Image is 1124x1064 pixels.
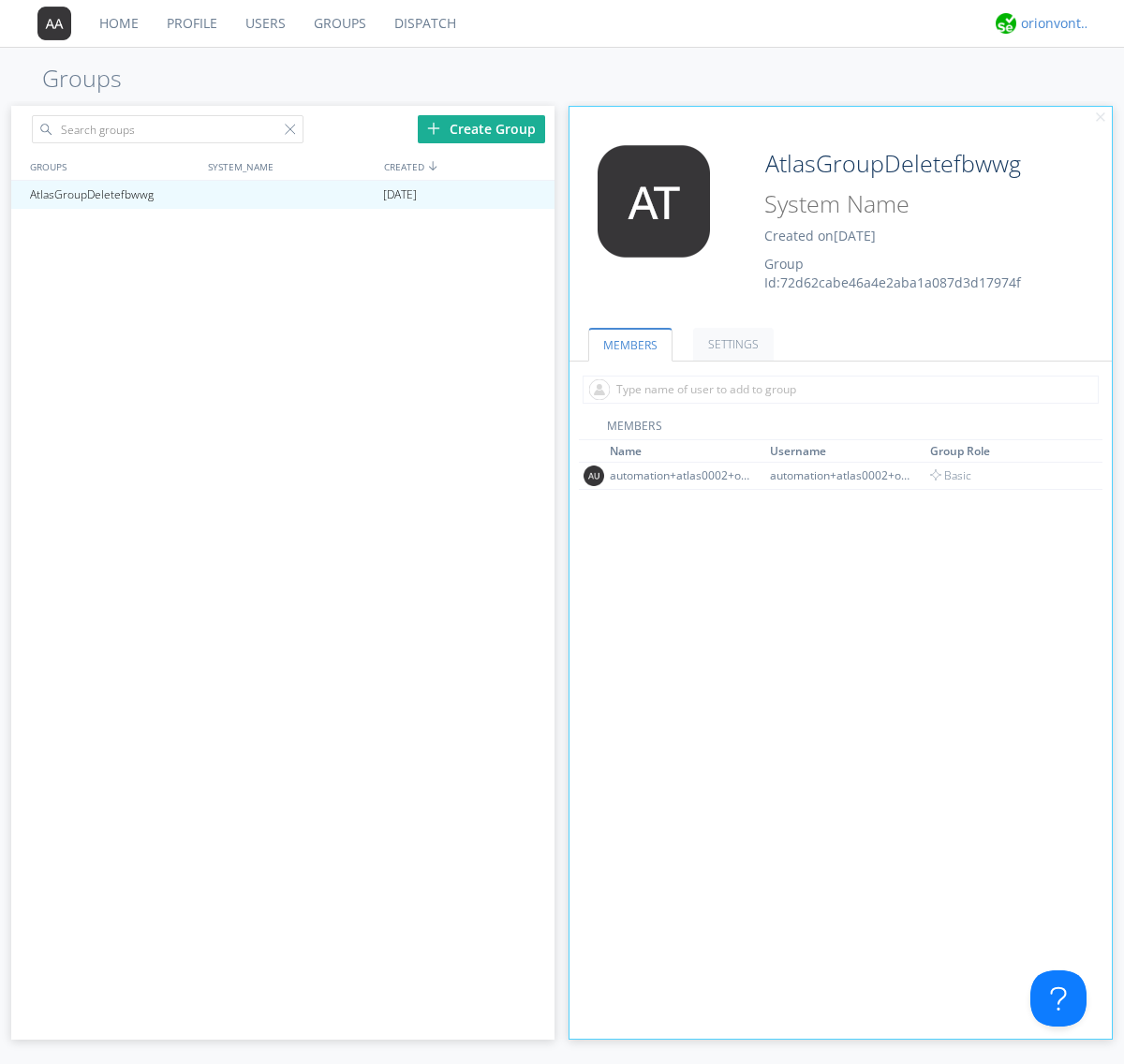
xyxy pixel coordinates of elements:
[203,153,379,180] div: SYSTEM_NAME
[610,467,750,483] div: automation+atlas0002+org2
[767,440,927,463] th: Toggle SortBy
[607,440,767,463] th: Toggle SortBy
[383,181,417,209] span: [DATE]
[1030,970,1087,1027] iframe: Toggle Customer Support
[693,328,774,361] a: SETTINGS
[996,13,1016,34] img: 29d36aed6fa347d5a1537e7736e6aa13
[588,328,673,362] a: MEMBERS
[927,440,1082,463] th: Toggle SortBy
[583,376,1099,404] input: Type name of user to add to group
[584,465,604,486] img: 373638.png
[25,181,200,209] div: AtlasGroupDeletefbwwg
[37,7,71,40] img: 373638.png
[834,227,876,244] span: [DATE]
[379,153,556,180] div: CREATED
[764,227,876,244] span: Created on
[770,467,910,483] div: automation+atlas0002+org2
[11,181,555,209] a: AtlasGroupDeletefbwwg[DATE]
[1094,111,1107,125] img: cancel.svg
[584,145,724,258] img: 373638.png
[764,255,1021,291] span: Group Id: 72d62cabe46a4e2aba1a087d3d17974f
[418,115,545,143] div: Create Group
[758,145,1060,183] input: Group Name
[1021,14,1091,33] div: orionvontas+atlas+automation+org2
[32,115,303,143] input: Search groups
[930,467,971,483] span: Basic
[25,153,199,180] div: GROUPS
[579,418,1103,440] div: MEMBERS
[758,186,1060,222] input: System Name
[427,122,440,135] img: plus.svg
